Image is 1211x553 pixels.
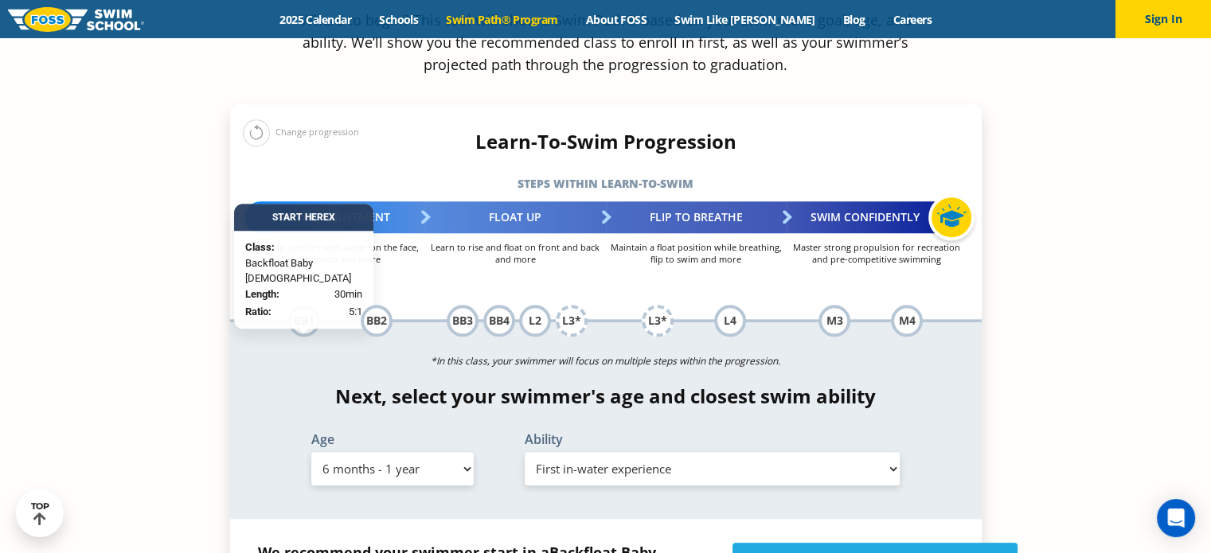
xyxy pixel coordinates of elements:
a: Blog [829,12,879,27]
a: About FOSS [572,12,661,27]
p: *In this class, your swimmer will focus on multiple steps within the progression. [230,350,982,372]
div: Start Here [234,204,373,231]
span: 30min [334,286,362,302]
a: Careers [879,12,945,27]
div: L4 [714,305,746,337]
strong: Class: [245,241,275,253]
strong: Ratio: [245,306,271,317]
h5: Steps within Learn-to-Swim [230,173,982,195]
div: Float Up [425,201,606,233]
h4: Next, select your swimmer's age and closest swim ability [230,385,982,407]
div: L2 [519,305,551,337]
div: M3 [818,305,850,337]
span: Backfloat Baby [DEMOGRAPHIC_DATA] [245,255,362,286]
label: Age [311,433,474,446]
a: Swim Path® Program [432,12,572,27]
div: BB4 [483,305,515,337]
a: Swim Like [PERSON_NAME] [661,12,830,27]
p: Where to begin? This tool will show a Swim Path® based on your swimmer’s goal, age, and ability. ... [294,9,918,76]
div: BB2 [361,305,393,337]
p: Learn to rise and float on front and back and more [425,241,606,265]
div: Change progression [243,119,359,146]
div: Flip to Breathe [606,201,787,233]
div: Water Adjustment [244,201,425,233]
p: Maintain a float position while breathing, flip to swim and more [606,241,787,265]
label: Ability [525,433,900,446]
a: 2025 Calendar [266,12,365,27]
div: TOP [31,501,49,526]
div: Open Intercom Messenger [1157,499,1195,537]
div: BB3 [447,305,479,337]
p: Master strong propulsion for recreation and pre-competitive swimming [787,241,967,265]
a: Schools [365,12,432,27]
strong: Length: [245,287,279,299]
h4: Learn-To-Swim Progression [230,130,982,153]
div: Swim Confidently [787,201,967,233]
div: M4 [891,305,923,337]
img: FOSS Swim School Logo [8,7,144,32]
span: X [329,212,335,223]
span: 5:1 [349,304,362,320]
